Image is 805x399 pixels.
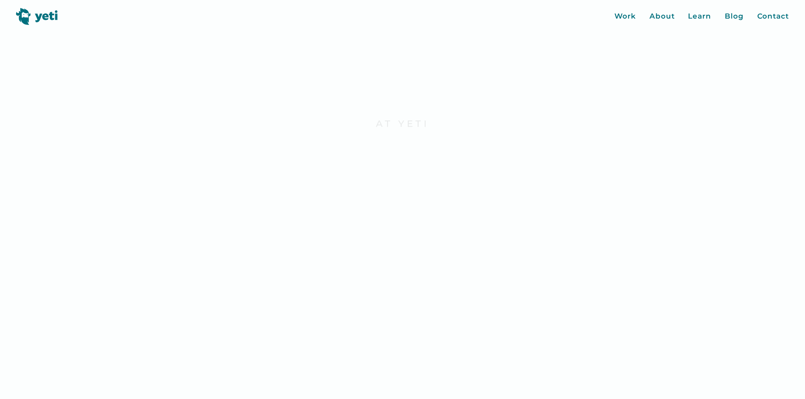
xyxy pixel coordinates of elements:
a: Learn [688,11,711,22]
a: Blog [725,11,744,22]
img: Yeti logo [16,8,58,25]
a: Work [614,11,636,22]
a: Contact [757,11,789,22]
a: About [649,11,675,22]
p: At Yeti [253,118,552,130]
